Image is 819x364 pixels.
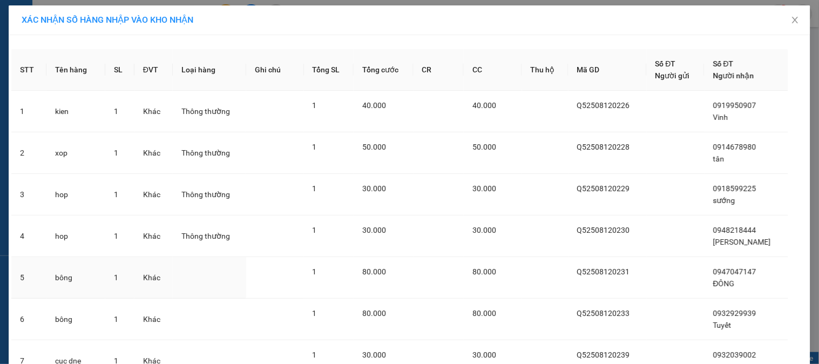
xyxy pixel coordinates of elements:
[568,49,647,91] th: Mã GD
[11,132,46,174] td: 2
[472,143,496,151] span: 50.000
[173,132,246,174] td: Thông thường
[577,143,630,151] span: Q52508120228
[577,267,630,276] span: Q52508120231
[134,49,173,91] th: ĐVT
[472,309,496,318] span: 80.000
[362,184,386,193] span: 30.000
[134,299,173,340] td: Khác
[713,238,771,246] span: [PERSON_NAME]
[114,315,118,323] span: 1
[362,267,386,276] span: 80.000
[313,267,317,276] span: 1
[472,350,496,359] span: 30.000
[313,143,317,151] span: 1
[362,350,386,359] span: 30.000
[46,257,105,299] td: bông
[313,101,317,110] span: 1
[13,14,67,68] img: logo.jpg
[713,143,756,151] span: 0914678980
[173,174,246,215] td: Thông thường
[313,350,317,359] span: 1
[46,299,105,340] td: bông
[173,91,246,132] td: Thông thường
[46,49,105,91] th: Tên hàng
[313,184,317,193] span: 1
[577,350,630,359] span: Q52508120239
[791,16,800,24] span: close
[713,101,756,110] span: 0919950907
[173,215,246,257] td: Thông thường
[362,143,386,151] span: 50.000
[713,267,756,276] span: 0947047147
[101,40,451,53] li: Hotline: 02839552959
[354,49,414,91] th: Tổng cước
[713,279,735,288] span: ĐÔNG
[414,49,464,91] th: CR
[713,59,734,68] span: Số ĐT
[46,215,105,257] td: hop
[114,107,118,116] span: 1
[11,49,46,91] th: STT
[11,174,46,215] td: 3
[114,149,118,157] span: 1
[173,49,246,91] th: Loại hàng
[713,321,732,329] span: Tuyết
[362,309,386,318] span: 80.000
[46,174,105,215] td: hop
[11,91,46,132] td: 1
[522,49,568,91] th: Thu hộ
[11,215,46,257] td: 4
[246,49,303,91] th: Ghi chú
[105,49,134,91] th: SL
[11,257,46,299] td: 5
[362,101,386,110] span: 40.000
[114,232,118,240] span: 1
[46,132,105,174] td: xop
[780,5,810,36] button: Close
[713,154,725,163] span: tân
[134,91,173,132] td: Khác
[313,226,317,234] span: 1
[713,226,756,234] span: 0948218444
[13,78,152,96] b: GỬI : Bến Xe Cà Mau
[713,309,756,318] span: 0932929939
[114,273,118,282] span: 1
[472,101,496,110] span: 40.000
[101,26,451,40] li: 26 Phó Cơ Điều, Phường 12
[464,49,522,91] th: CC
[114,190,118,199] span: 1
[22,15,193,25] span: XÁC NHẬN SỐ HÀNG NHẬP VÀO KHO NHẬN
[655,71,690,80] span: Người gửi
[713,196,735,205] span: sướng
[472,267,496,276] span: 80.000
[362,226,386,234] span: 30.000
[577,101,630,110] span: Q52508120226
[472,226,496,234] span: 30.000
[11,299,46,340] td: 6
[577,309,630,318] span: Q52508120233
[577,184,630,193] span: Q52508120229
[134,257,173,299] td: Khác
[713,184,756,193] span: 0918599225
[577,226,630,234] span: Q52508120230
[134,174,173,215] td: Khác
[655,59,676,68] span: Số ĐT
[46,91,105,132] td: kien
[134,132,173,174] td: Khác
[304,49,354,91] th: Tổng SL
[313,309,317,318] span: 1
[134,215,173,257] td: Khác
[472,184,496,193] span: 30.000
[713,113,728,122] span: Vinh
[713,350,756,359] span: 0932039002
[713,71,754,80] span: Người nhận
